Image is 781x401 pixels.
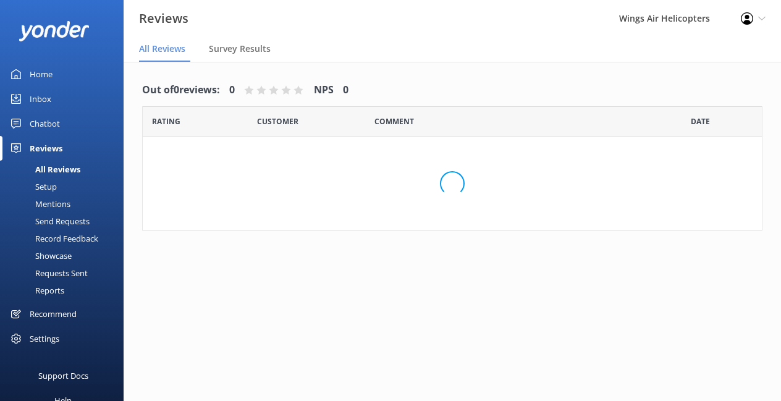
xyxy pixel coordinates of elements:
[7,282,64,299] div: Reports
[19,21,90,41] img: yonder-white-logo.png
[691,116,710,127] span: Date
[7,161,124,178] a: All Reviews
[209,43,271,55] span: Survey Results
[7,264,124,282] a: Requests Sent
[30,62,53,87] div: Home
[152,116,180,127] span: Date
[142,82,220,98] h4: Out of 0 reviews:
[7,178,124,195] a: Setup
[343,82,348,98] h4: 0
[314,82,334,98] h4: NPS
[257,116,298,127] span: Date
[7,195,124,213] a: Mentions
[38,363,88,388] div: Support Docs
[7,230,124,247] a: Record Feedback
[30,326,59,351] div: Settings
[139,9,188,28] h3: Reviews
[7,195,70,213] div: Mentions
[7,213,124,230] a: Send Requests
[7,264,88,282] div: Requests Sent
[374,116,414,127] span: Question
[30,87,51,111] div: Inbox
[30,136,62,161] div: Reviews
[229,82,235,98] h4: 0
[7,213,90,230] div: Send Requests
[7,282,124,299] a: Reports
[30,111,60,136] div: Chatbot
[7,247,124,264] a: Showcase
[7,178,57,195] div: Setup
[7,161,80,178] div: All Reviews
[7,230,98,247] div: Record Feedback
[139,43,185,55] span: All Reviews
[30,302,77,326] div: Recommend
[7,247,72,264] div: Showcase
